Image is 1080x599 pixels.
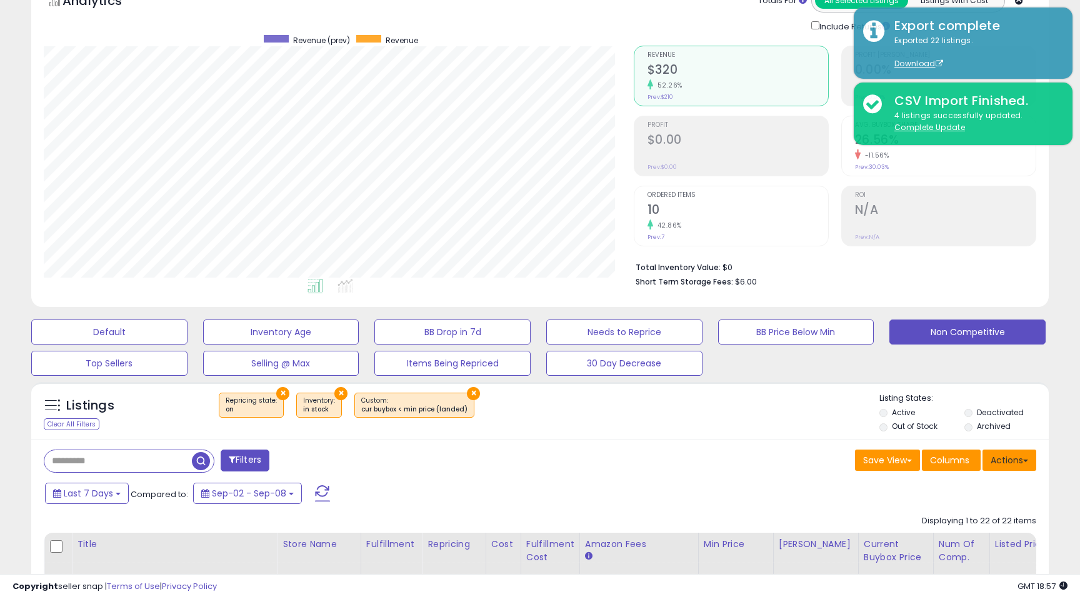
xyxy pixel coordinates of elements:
[66,397,114,415] h5: Listings
[526,538,574,564] div: Fulfillment Cost
[647,192,828,199] span: Ordered Items
[982,450,1036,471] button: Actions
[636,262,721,273] b: Total Inventory Value:
[203,320,359,345] button: Inventory Age
[585,551,592,562] small: Amazon Fees.
[647,93,673,101] small: Prev: $210
[892,407,915,418] label: Active
[647,63,828,79] h2: $320
[162,580,217,592] a: Privacy Policy
[939,538,984,564] div: Num of Comp.
[293,35,350,46] span: Revenue (prev)
[885,92,1063,110] div: CSV Import Finished.
[77,538,272,551] div: Title
[467,387,480,400] button: ×
[647,233,664,241] small: Prev: 7
[779,538,853,551] div: [PERSON_NAME]
[718,320,874,345] button: BB Price Below Min
[647,52,828,59] span: Revenue
[861,151,889,160] small: -11.56%
[855,233,879,241] small: Prev: N/A
[647,133,828,149] h2: $0.00
[361,396,467,415] span: Custom:
[31,320,187,345] button: Default
[879,393,1048,405] p: Listing States:
[636,276,733,287] b: Short Term Storage Fees:
[491,538,516,551] div: Cost
[221,450,269,471] button: Filters
[885,110,1063,133] div: 4 listings successfully updated.
[885,17,1063,35] div: Export complete
[977,407,1024,418] label: Deactivated
[12,581,217,593] div: seller snap | |
[203,351,359,376] button: Selling @ Max
[64,487,113,500] span: Last 7 Days
[585,538,693,551] div: Amazon Fees
[885,35,1063,70] div: Exported 22 listings.
[303,405,335,414] div: in stock
[276,387,289,400] button: ×
[374,320,531,345] button: BB Drop in 7d
[647,122,828,129] span: Profit
[31,351,187,376] button: Top Sellers
[546,320,702,345] button: Needs to Reprice
[226,405,277,414] div: on
[894,122,965,133] u: Complete Update
[855,163,889,171] small: Prev: 30.03%
[922,515,1036,527] div: Displaying 1 to 22 of 22 items
[45,483,129,504] button: Last 7 Days
[212,487,286,500] span: Sep-02 - Sep-08
[735,276,757,288] span: $6.00
[892,421,937,431] label: Out of Stock
[334,387,347,400] button: ×
[374,351,531,376] button: Items Being Repriced
[894,58,943,69] a: Download
[653,81,682,90] small: 52.26%
[1017,580,1067,592] span: 2025-09-16 18:57 GMT
[303,396,335,415] span: Inventory :
[131,488,188,500] span: Compared to:
[855,450,920,471] button: Save View
[704,538,768,551] div: Min Price
[653,221,682,230] small: 42.86%
[636,259,1027,274] li: $0
[107,580,160,592] a: Terms of Use
[922,450,981,471] button: Columns
[855,203,1036,219] h2: N/A
[977,421,1011,431] label: Archived
[864,538,928,564] div: Current Buybox Price
[193,483,302,504] button: Sep-02 - Sep-08
[282,538,356,551] div: Store Name
[647,203,828,219] h2: 10
[889,320,1046,345] button: Non Competitive
[802,19,905,33] div: Include Returns
[546,351,702,376] button: 30 Day Decrease
[427,538,481,551] div: Repricing
[855,192,1036,199] span: ROI
[366,538,417,551] div: Fulfillment
[930,454,969,466] span: Columns
[361,405,467,414] div: cur buybox < min price (landed)
[386,35,418,46] span: Revenue
[12,580,58,592] strong: Copyright
[226,396,277,415] span: Repricing state :
[44,418,99,430] div: Clear All Filters
[647,163,677,171] small: Prev: $0.00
